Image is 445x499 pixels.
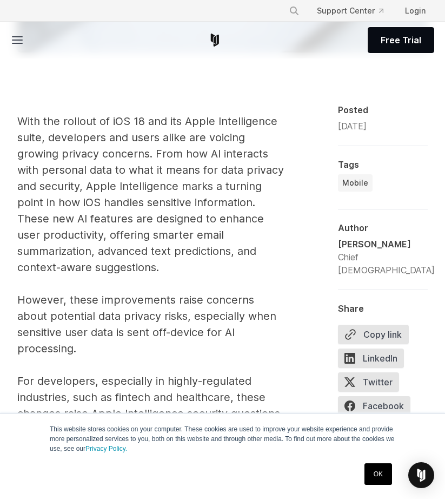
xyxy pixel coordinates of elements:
[338,238,435,251] div: [PERSON_NAME]
[338,159,428,170] div: Tags
[208,34,222,47] a: Corellium Home
[50,424,395,454] p: This website stores cookies on your computer. These cookies are used to improve your website expe...
[280,1,434,21] div: Navigation Menu
[364,463,392,485] a: OK
[396,1,434,21] a: Login
[408,462,434,488] div: Open Intercom Messenger
[338,325,409,344] button: Copy link
[338,396,417,420] a: Facebook
[338,222,428,233] div: Author
[338,174,373,192] a: Mobile
[381,34,421,47] span: Free Trial
[338,396,410,416] span: Facebook
[284,1,304,21] button: Search
[342,178,368,188] span: Mobile
[338,303,428,314] div: Share
[85,445,127,452] a: Privacy Policy.
[308,1,392,21] a: Support Center
[338,349,404,368] span: LinkedIn
[338,104,428,115] div: Posted
[338,372,399,392] span: Twitter
[338,372,406,396] a: Twitter
[368,27,434,53] a: Free Trial
[338,349,410,372] a: LinkedIn
[338,121,367,132] span: [DATE]
[338,251,435,277] div: Chief [DEMOGRAPHIC_DATA]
